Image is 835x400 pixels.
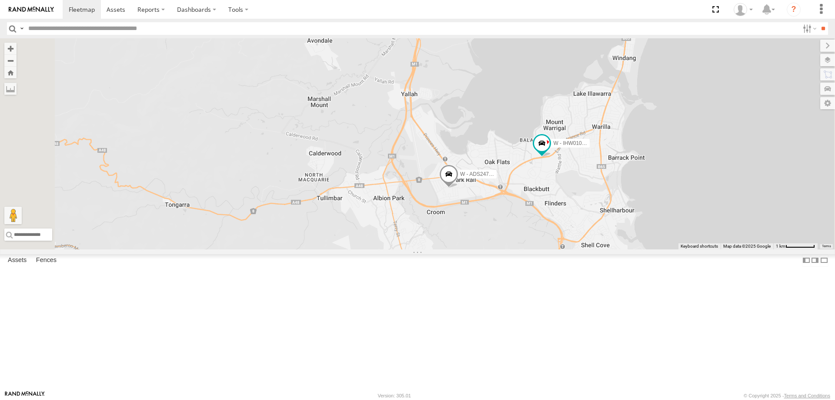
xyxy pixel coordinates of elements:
label: Hide Summary Table [820,254,828,267]
button: Drag Pegman onto the map to open Street View [4,207,22,224]
label: Dock Summary Table to the Right [811,254,819,267]
button: Zoom in [4,43,17,54]
button: Map Scale: 1 km per 64 pixels [773,243,818,249]
label: Map Settings [820,97,835,109]
label: Search Filter Options [799,22,818,35]
span: 1 km [776,244,785,249]
button: Zoom out [4,54,17,67]
label: Dock Summary Table to the Left [802,254,811,267]
span: W - ADS247 - [PERSON_NAME] [460,171,536,177]
div: Version: 305.01 [378,393,411,398]
a: Terms [822,245,831,248]
label: Search Query [18,22,25,35]
label: Fences [32,254,61,266]
img: rand-logo.svg [9,7,54,13]
a: Visit our Website [5,391,45,400]
button: Zoom Home [4,67,17,78]
span: W - IHW010 - [PERSON_NAME] [553,140,629,146]
button: Keyboard shortcuts [681,243,718,249]
label: Measure [4,83,17,95]
div: Tye Clark [731,3,756,16]
label: Assets [3,254,31,266]
i: ? [787,3,801,17]
a: Terms and Conditions [784,393,830,398]
span: Map data ©2025 Google [723,244,771,249]
div: © Copyright 2025 - [744,393,830,398]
